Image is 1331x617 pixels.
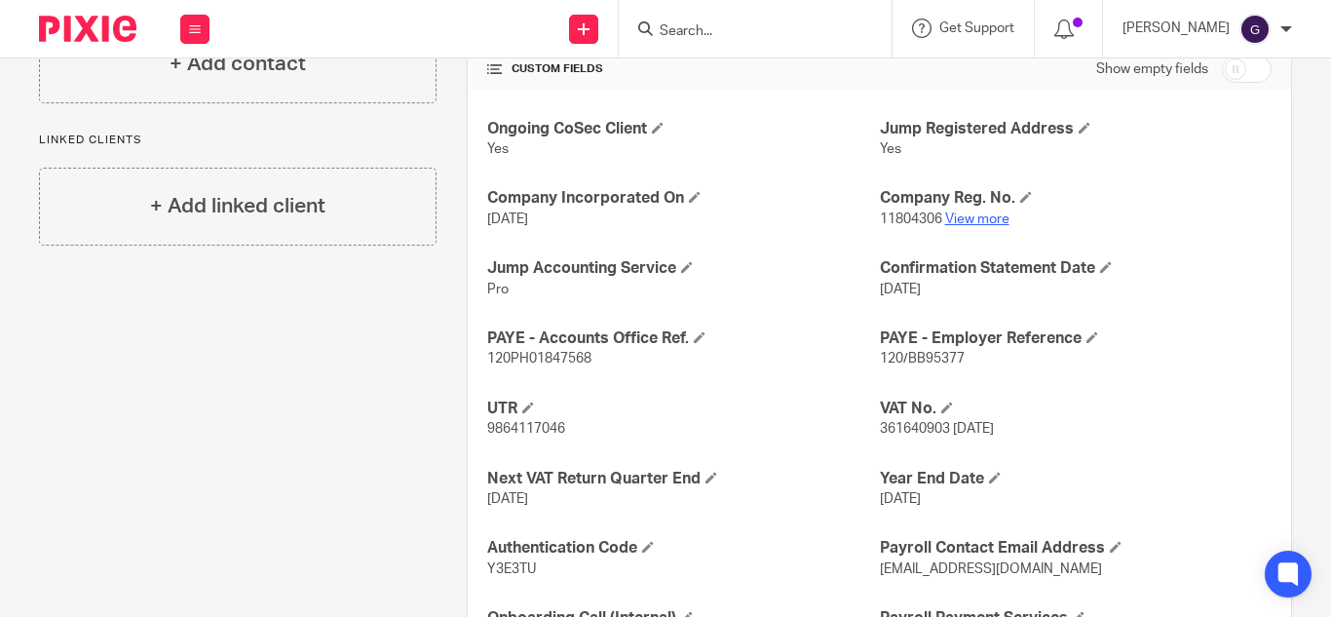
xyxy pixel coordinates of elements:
span: 361640903 [DATE] [880,422,994,436]
span: [DATE] [487,212,528,226]
h4: + Add linked client [150,191,325,221]
span: Yes [487,142,509,156]
h4: CUSTOM FIELDS [487,61,879,77]
p: Linked clients [39,133,437,148]
h4: Payroll Contact Email Address [880,538,1272,559]
span: 120/BB95377 [880,352,965,366]
h4: PAYE - Accounts Office Ref. [487,328,879,349]
h4: Authentication Code [487,538,879,559]
h4: Jump Registered Address [880,119,1272,139]
label: Show empty fields [1096,59,1208,79]
span: Pro [487,283,509,296]
img: Pixie [39,16,136,42]
h4: Company Incorporated On [487,188,879,209]
span: [DATE] [880,283,921,296]
span: [EMAIL_ADDRESS][DOMAIN_NAME] [880,562,1102,576]
h4: Confirmation Statement Date [880,258,1272,279]
h4: + Add contact [170,49,306,79]
span: Get Support [939,21,1014,35]
span: 9864117046 [487,422,565,436]
span: [DATE] [487,492,528,506]
span: 11804306 [880,212,942,226]
h4: Next VAT Return Quarter End [487,469,879,489]
h4: Company Reg. No. [880,188,1272,209]
h4: UTR [487,399,879,419]
a: View more [945,212,1009,226]
p: [PERSON_NAME] [1122,19,1230,38]
span: [DATE] [880,492,921,506]
h4: Jump Accounting Service [487,258,879,279]
span: 120PH01847568 [487,352,591,366]
h4: Year End Date [880,469,1272,489]
h4: PAYE - Employer Reference [880,328,1272,349]
img: svg%3E [1239,14,1271,45]
input: Search [658,23,833,41]
span: Yes [880,142,901,156]
h4: Ongoing CoSec Client [487,119,879,139]
span: Y3E3TU [487,562,536,576]
h4: VAT No. [880,399,1272,419]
